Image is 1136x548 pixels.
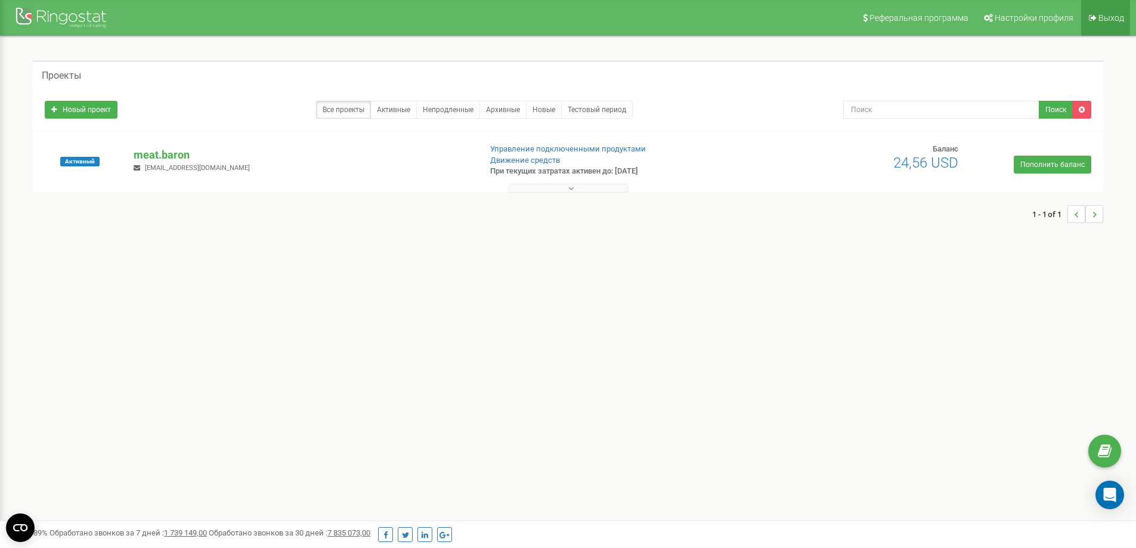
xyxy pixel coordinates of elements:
[1098,13,1124,23] span: Выход
[479,101,527,119] a: Архивные
[327,528,370,537] u: 7 835 073,00
[1039,101,1073,119] button: Поиск
[49,528,207,537] span: Обработано звонков за 7 дней :
[843,101,1039,119] input: Поиск
[1014,156,1091,174] a: Пополнить баланс
[134,147,471,163] p: meat.baron
[869,13,968,23] span: Реферальная программа
[995,13,1073,23] span: Настройки профиля
[1095,481,1124,509] div: Open Intercom Messenger
[164,528,207,537] u: 1 739 149,00
[316,101,371,119] a: Все проекты
[490,166,738,177] p: При текущих затратах активен до: [DATE]
[561,101,633,119] a: Тестовый период
[526,101,562,119] a: Новые
[6,513,35,542] button: Open CMP widget
[42,70,81,81] h5: Проекты
[1032,205,1067,223] span: 1 - 1 of 1
[416,101,480,119] a: Непродленные
[490,144,646,153] a: Управление подключенными продуктами
[60,157,100,166] span: Активный
[490,156,560,165] a: Движение средств
[1032,193,1103,235] nav: ...
[209,528,370,537] span: Обработано звонков за 30 дней :
[45,101,117,119] a: Новый проект
[933,144,958,153] span: Баланс
[145,164,250,172] span: [EMAIL_ADDRESS][DOMAIN_NAME]
[893,154,958,171] span: 24,56 USD
[370,101,417,119] a: Активные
